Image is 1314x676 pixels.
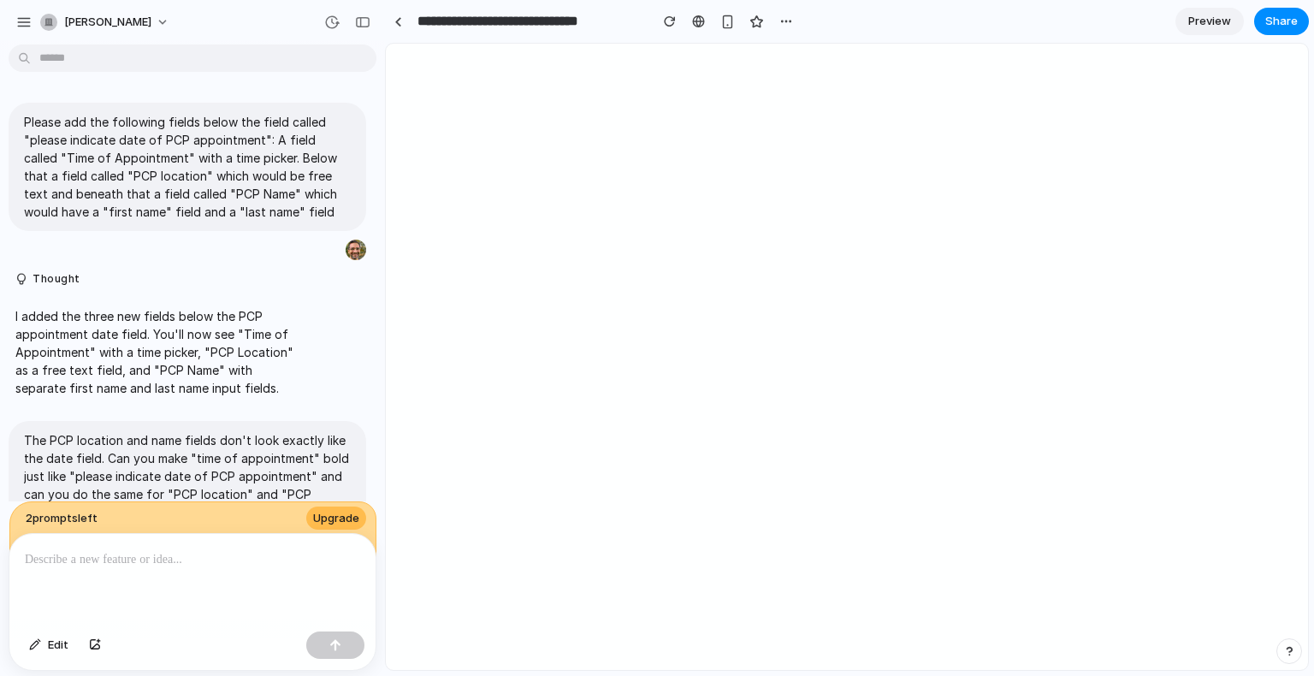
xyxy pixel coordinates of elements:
p: The PCP location and name fields don't look exactly like the date field. Can you make "time of ap... [24,431,351,539]
span: Edit [48,637,68,654]
p: Please add the following fields below the field called "please indicate date of PCP appointment":... [24,113,351,221]
span: [PERSON_NAME] [64,14,151,31]
span: Share [1265,13,1298,30]
button: Upgrade [306,507,366,531]
button: [PERSON_NAME] [33,9,178,36]
button: Edit [21,632,77,659]
span: 2 prompt s left [26,510,98,527]
a: Preview [1175,8,1244,35]
button: Share [1254,8,1309,35]
span: Preview [1188,13,1231,30]
span: Upgrade [313,510,359,527]
p: I added the three new fields below the PCP appointment date field. You'll now see "Time of Appoin... [15,307,301,397]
